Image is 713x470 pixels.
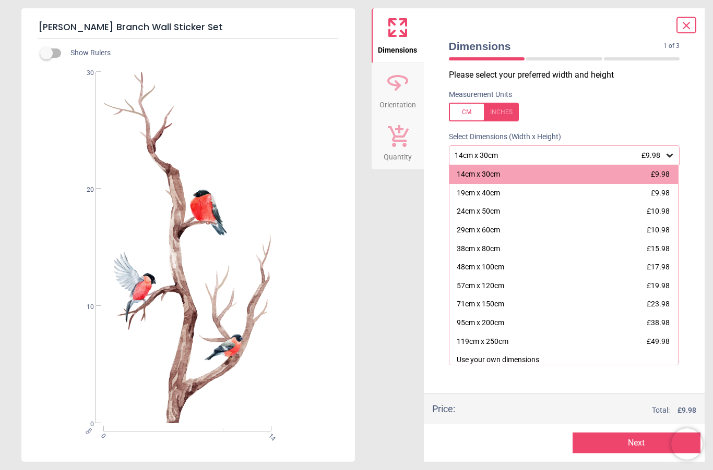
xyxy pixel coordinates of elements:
div: 119cm x 250cm [457,337,508,347]
span: £17.98 [647,263,670,271]
span: Dimensions [378,40,417,56]
span: £10.98 [647,207,670,215]
span: £9.98 [641,151,660,159]
button: Quantity [372,117,424,169]
p: Please select your preferred width and height [449,69,688,81]
button: Next [573,432,700,453]
span: 30 [74,69,94,78]
div: 19cm x 40cm [457,188,500,199]
div: 95cm x 200cm [457,318,504,328]
iframe: Brevo live chat [671,428,703,460]
span: 14 [266,432,273,439]
div: Price : [432,402,455,415]
span: £10.98 [647,226,670,234]
span: 9.98 [682,406,696,414]
span: 10 [74,303,94,312]
span: £38.98 [647,318,670,327]
span: 1 of 3 [663,42,680,51]
div: 38cm x 80cm [457,244,500,254]
div: Total: [471,405,697,416]
div: Show Rulers [46,47,355,59]
span: £ [678,405,696,416]
span: 0 [99,432,105,439]
div: Use your own dimensions [457,355,539,365]
span: Dimensions [449,39,664,54]
div: 14cm x 30cm [454,151,665,160]
span: £15.98 [647,244,670,253]
span: cm [84,426,93,435]
div: 14cm x 30cm [457,169,500,180]
div: 24cm x 50cm [457,206,500,217]
span: £49.98 [647,337,670,345]
label: Measurement Units [449,90,512,100]
span: 20 [74,185,94,194]
div: 71cm x 150cm [457,299,504,310]
span: 0 [74,420,94,429]
span: £9.98 [651,170,670,178]
button: Dimensions [372,8,424,63]
span: £23.98 [647,300,670,308]
span: £9.98 [651,189,670,197]
button: Orientation [372,63,424,117]
label: Select Dimensions (Width x Height) [441,132,561,142]
div: 29cm x 60cm [457,225,500,236]
div: 48cm x 100cm [457,262,504,273]
span: Orientation [379,95,416,110]
div: 57cm x 120cm [457,281,504,291]
span: Quantity [384,147,412,163]
span: £19.98 [647,281,670,290]
h5: [PERSON_NAME] Branch Wall Sticker Set [38,17,338,39]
